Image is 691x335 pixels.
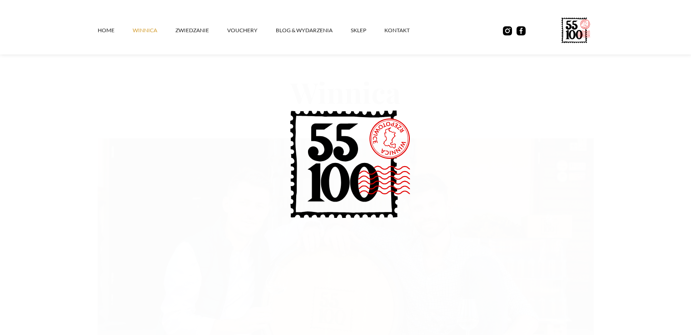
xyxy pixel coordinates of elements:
[175,17,227,44] a: ZWIEDZANIE
[98,17,133,44] a: Home
[227,17,276,44] a: vouchery
[351,17,384,44] a: SKLEP
[133,17,175,44] a: winnica
[384,17,428,44] a: kontakt
[276,17,351,44] a: Blog & Wydarzenia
